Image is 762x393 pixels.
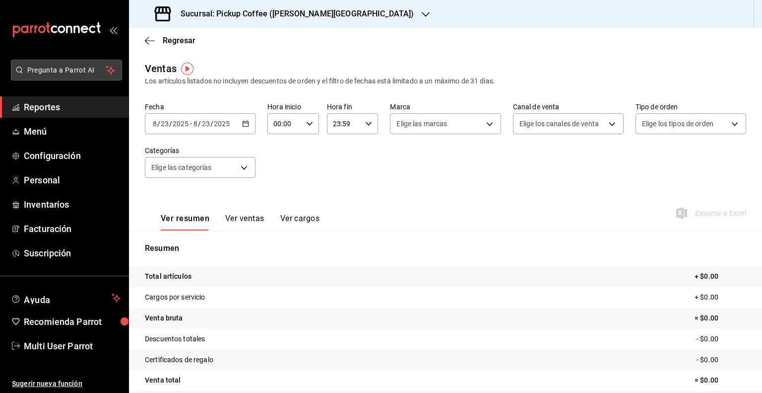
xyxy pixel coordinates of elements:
p: Resumen [145,242,746,254]
label: Tipo de orden [635,103,746,110]
button: Ver cargos [280,214,320,231]
span: / [169,120,172,128]
p: - $0.00 [697,355,746,365]
div: Los artículos listados no incluyen descuentos de orden y el filtro de fechas está limitado a un m... [145,76,746,86]
button: Pregunta a Parrot AI [11,60,122,80]
p: Total artículos [145,271,191,282]
p: = $0.00 [695,375,746,386]
input: ---- [213,120,230,128]
h3: Sucursal: Pickup Coffee ([PERSON_NAME][GEOGRAPHIC_DATA]) [173,8,414,20]
p: Venta total [145,375,181,386]
p: + $0.00 [695,271,746,282]
span: Facturación [24,222,121,236]
span: Elige los tipos de orden [642,119,713,129]
span: / [157,120,160,128]
div: navigation tabs [161,214,319,231]
span: Multi User Parrot [24,339,121,353]
input: -- [201,120,210,128]
input: -- [152,120,157,128]
input: -- [160,120,169,128]
label: Hora inicio [267,103,319,110]
span: Elige las categorías [151,162,212,172]
img: Tooltip marker [181,63,193,75]
span: - [190,120,192,128]
span: / [210,120,213,128]
label: Hora fin [327,103,379,110]
span: Regresar [163,36,195,45]
p: Cargos por servicio [145,292,205,303]
label: Canal de venta [513,103,624,110]
span: Configuración [24,149,121,162]
div: Ventas [145,61,177,76]
span: Inventarios [24,198,121,211]
span: / [198,120,201,128]
span: Personal [24,173,121,187]
span: Elige las marcas [396,119,447,129]
a: Pregunta a Parrot AI [7,72,122,82]
button: Regresar [145,36,195,45]
span: Ayuda [24,292,108,304]
p: - $0.00 [697,334,746,344]
input: -- [193,120,198,128]
button: open_drawer_menu [109,26,117,34]
label: Categorías [145,147,255,154]
span: Recomienda Parrot [24,315,121,328]
span: Sugerir nueva función [12,379,121,389]
p: Venta bruta [145,313,183,323]
p: + $0.00 [695,292,746,303]
p: Certificados de regalo [145,355,213,365]
span: Suscripción [24,246,121,260]
span: Pregunta a Parrot AI [27,65,106,76]
span: Elige los canales de venta [519,119,599,129]
label: Fecha [145,103,255,110]
span: Menú [24,125,121,138]
label: Marca [390,103,501,110]
input: ---- [172,120,189,128]
span: Reportes [24,100,121,114]
button: Ver resumen [161,214,209,231]
p: Descuentos totales [145,334,205,344]
p: = $0.00 [695,313,746,323]
button: Ver ventas [225,214,264,231]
